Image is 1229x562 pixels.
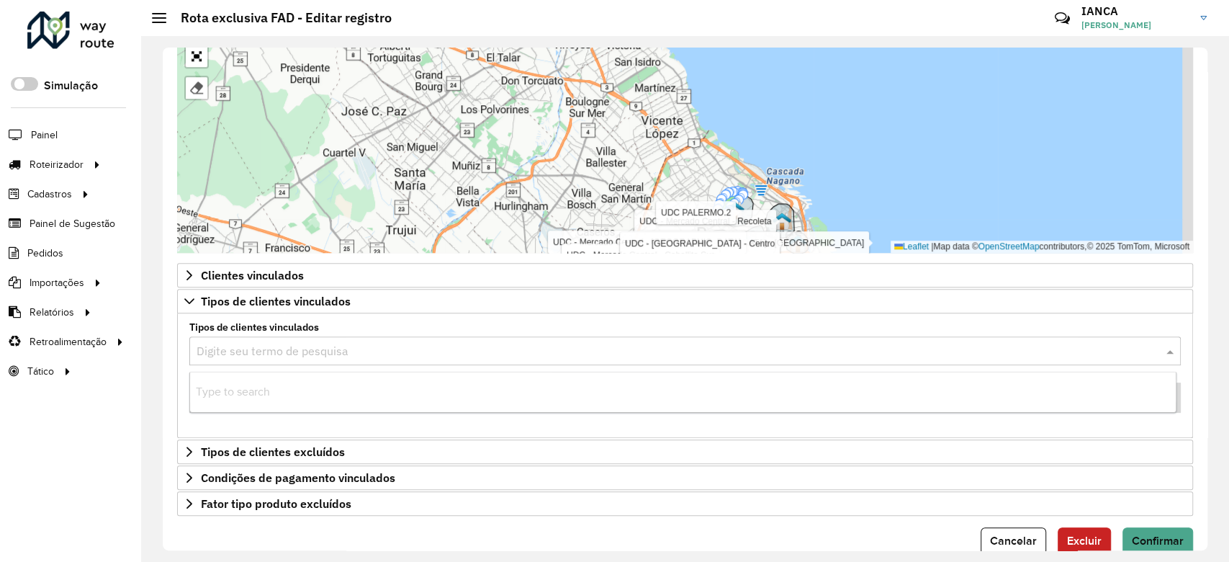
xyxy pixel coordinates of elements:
span: Tático [27,364,54,379]
span: Painel [31,128,58,143]
span: Clientes vinculados [201,269,304,281]
img: UDC - Mercado Central - Palermo [726,201,744,220]
label: Simulação [44,77,98,94]
span: Tipos de clientes excluídos [201,446,345,458]
a: Contato Rápido [1047,3,1078,34]
span: Painel de Sugestão [30,216,115,231]
span: Importações [30,275,84,290]
span: Cadastros [27,187,72,202]
button: Excluir [1058,527,1111,555]
span: [PERSON_NAME] [1081,19,1189,32]
button: Cancelar [981,527,1046,555]
div: Type to search [190,380,1176,404]
a: Tipos de clientes excluídos [177,440,1193,464]
a: Abrir mapa em tela cheia [186,45,207,67]
a: Clientes vinculados [177,263,1193,287]
span: Tipos de clientes vinculados [201,295,351,307]
a: OpenStreetMap [978,241,1040,251]
a: Fator tipo produto excluídos [177,491,1193,516]
img: UDC - Mercado Cental - San Telmo [788,234,807,253]
img: UDC - Mercado Central - Recoleta [773,212,791,231]
label: Tipos de clientes vinculados [181,320,1189,335]
span: Fator tipo produto excluídos [201,498,351,509]
a: Tipos de clientes vinculados [177,289,1193,313]
div: Tipos de clientes vinculados [177,313,1193,438]
img: UDC - Mercado Central - Caballito [709,237,728,256]
span: | [931,241,933,251]
h3: IANCA [1081,4,1189,18]
span: Retroalimentação [30,334,107,349]
button: Confirmar [1122,527,1193,555]
span: Roteirizador [30,157,84,172]
span: Pedidos [27,246,63,261]
a: Condições de pagamento vinculados [177,465,1193,490]
h2: Rota exclusiva FAD - Editar registro [166,10,392,26]
a: Leaflet [894,241,929,251]
span: Cancelar [990,535,1037,547]
span: Condições de pagamento vinculados [201,472,395,483]
span: Relatórios [30,305,74,320]
span: Excluir [1067,535,1102,547]
div: Map data © contributors,© 2025 TomTom, Microsoft [891,241,1193,253]
ng-dropdown-panel: Options list [189,372,1177,413]
div: Remover camada(s) [186,77,207,99]
img: UDC - Mercado Central - Centro [737,233,756,252]
span: Confirmar [1132,535,1184,547]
